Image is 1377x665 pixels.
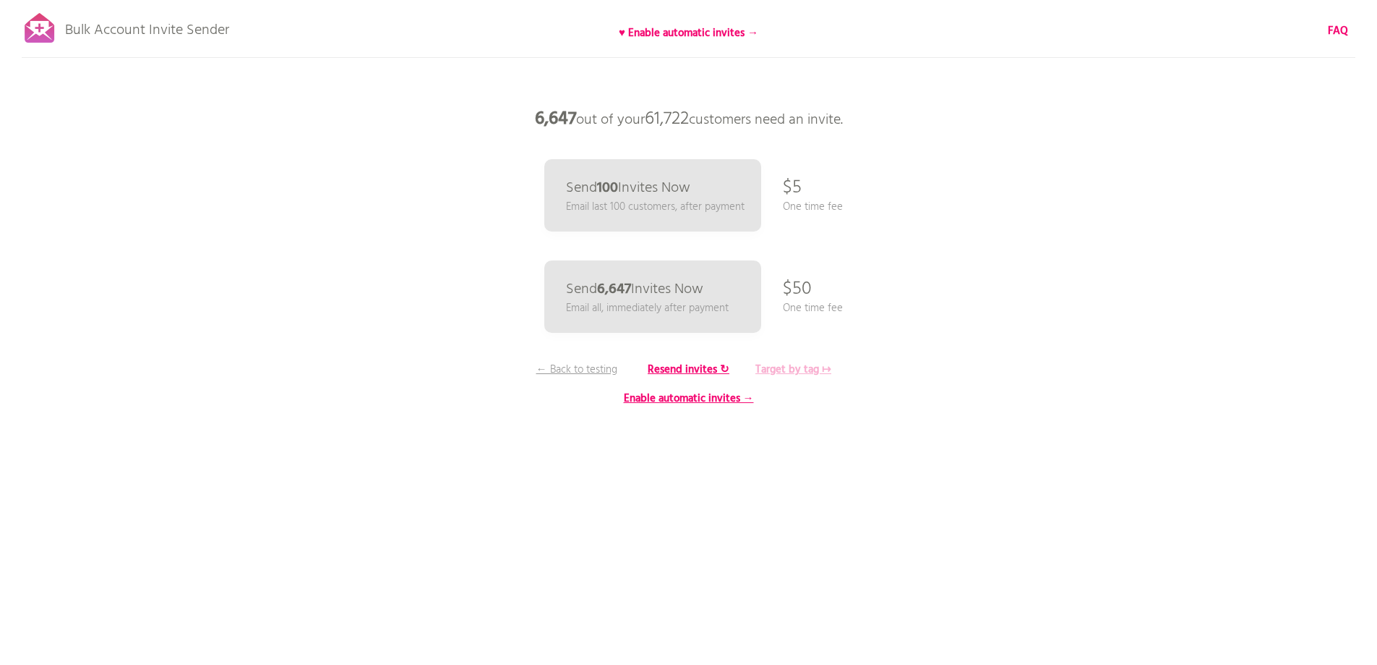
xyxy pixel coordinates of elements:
b: Target by tag ↦ [755,361,831,378]
p: Email last 100 customers, after payment [566,199,745,215]
p: One time fee [783,199,843,215]
p: ← Back to testing [523,362,631,378]
p: Bulk Account Invite Sender [65,9,229,45]
p: Email all, immediately after payment [566,300,729,316]
p: out of your customers need an invite. [472,98,906,141]
b: ♥ Enable automatic invites → [619,25,758,42]
b: 100 [597,177,618,200]
a: FAQ [1328,23,1348,39]
b: Resend invites ↻ [648,361,729,378]
b: Enable automatic invites → [624,390,754,407]
b: 6,647 [535,105,576,134]
p: $5 [783,166,802,210]
span: 61,722 [645,105,689,134]
p: Send Invites Now [566,282,703,297]
b: FAQ [1328,22,1348,40]
p: One time fee [783,300,843,316]
a: Send6,647Invites Now Email all, immediately after payment [544,261,761,333]
p: Send Invites Now [566,181,690,195]
p: $50 [783,268,812,311]
b: 6,647 [597,278,631,301]
a: Send100Invites Now Email last 100 customers, after payment [544,159,761,232]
